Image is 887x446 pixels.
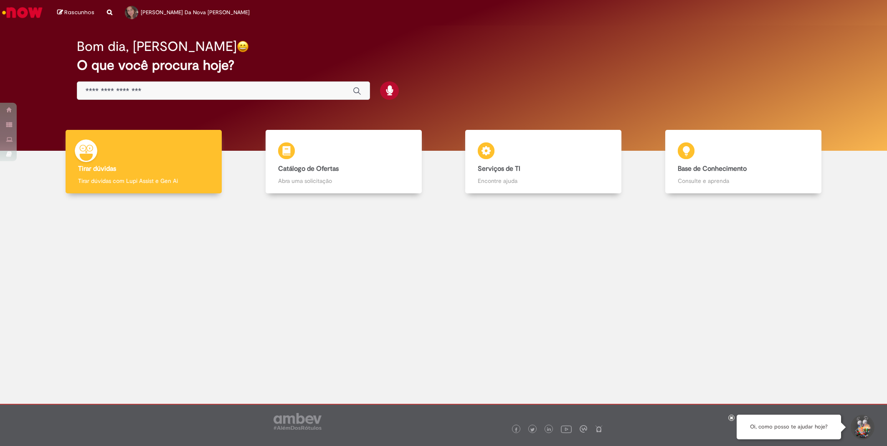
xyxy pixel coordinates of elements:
[237,41,249,53] img: happy-face.png
[644,130,844,194] a: Base de Conhecimento Consulte e aprenda
[278,165,339,173] b: Catálogo de Ofertas
[78,177,209,185] p: Tirar dúvidas com Lupi Assist e Gen Ai
[530,428,535,432] img: logo_footer_twitter.png
[514,428,518,432] img: logo_footer_facebook.png
[547,427,551,432] img: logo_footer_linkedin.png
[77,58,810,73] h2: O que você procura hoje?
[274,413,322,430] img: logo_footer_ambev_rotulo_gray.png
[244,130,444,194] a: Catálogo de Ofertas Abra uma solicitação
[1,4,44,21] img: ServiceNow
[141,9,250,16] span: [PERSON_NAME] Da Nova [PERSON_NAME]
[77,39,237,54] h2: Bom dia, [PERSON_NAME]
[278,177,409,185] p: Abra uma solicitação
[737,415,841,439] div: Oi, como posso te ajudar hoje?
[44,130,244,194] a: Tirar dúvidas Tirar dúvidas com Lupi Assist e Gen Ai
[678,177,809,185] p: Consulte e aprenda
[478,177,609,185] p: Encontre ajuda
[849,415,874,440] button: Iniciar Conversa de Suporte
[678,165,747,173] b: Base de Conhecimento
[443,130,644,194] a: Serviços de TI Encontre ajuda
[580,425,587,433] img: logo_footer_workplace.png
[561,423,572,434] img: logo_footer_youtube.png
[478,165,520,173] b: Serviços de TI
[57,9,94,17] a: Rascunhos
[595,425,603,433] img: logo_footer_naosei.png
[78,165,116,173] b: Tirar dúvidas
[64,8,94,16] span: Rascunhos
